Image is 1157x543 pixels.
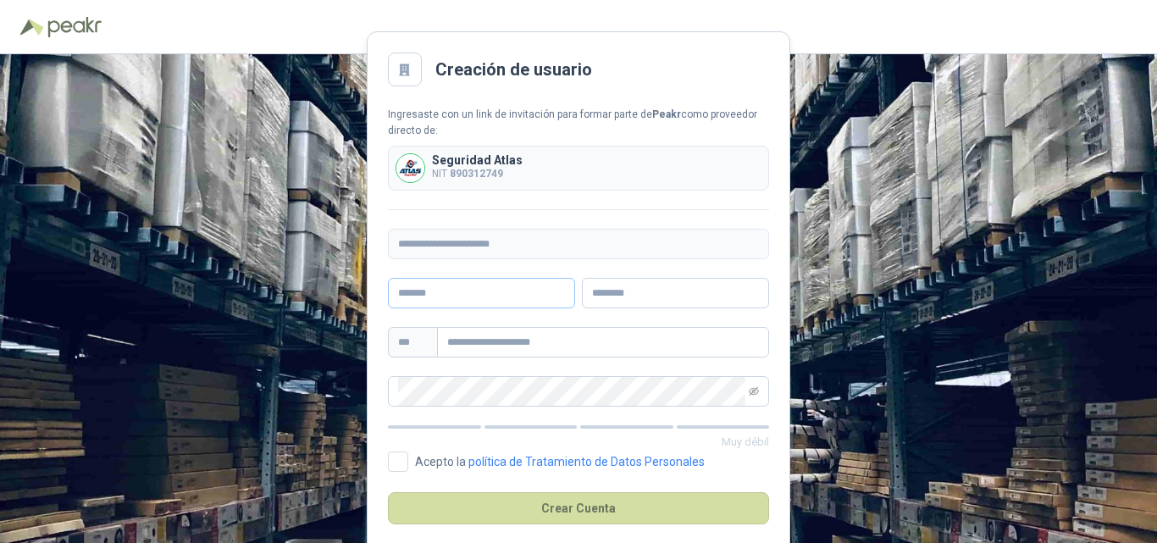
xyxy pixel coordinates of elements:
[47,17,102,37] img: Peakr
[435,57,592,83] h2: Creación de usuario
[749,386,759,396] span: eye-invisible
[652,108,681,120] b: Peakr
[432,154,523,166] p: Seguridad Atlas
[468,455,705,468] a: política de Tratamiento de Datos Personales
[388,434,769,451] p: Muy débil
[20,19,44,36] img: Logo
[408,456,711,468] span: Acepto la
[396,154,424,182] img: Company Logo
[432,166,523,182] p: NIT
[450,168,503,180] b: 890312749
[388,107,769,139] div: Ingresaste con un link de invitación para formar parte de como proveedor directo de:
[388,492,769,524] button: Crear Cuenta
